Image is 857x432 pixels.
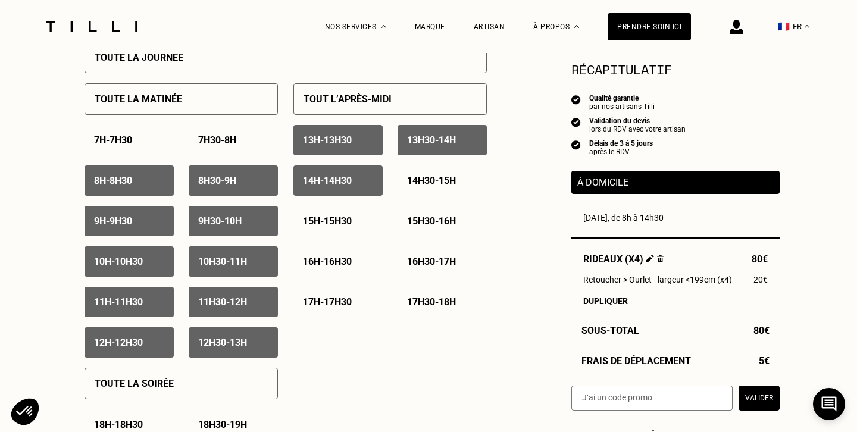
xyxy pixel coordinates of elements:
[94,175,132,186] p: 8h - 8h30
[759,355,770,367] span: 5€
[407,175,456,186] p: 14h30 - 15h
[778,21,790,32] span: 🇫🇷
[198,134,236,146] p: 7h30 - 8h
[589,117,686,125] div: Validation du devis
[303,175,352,186] p: 14h - 14h30
[571,386,733,411] input: J‘ai un code promo
[739,386,780,411] button: Valider
[94,215,132,227] p: 9h - 9h30
[407,256,456,267] p: 16h30 - 17h
[589,139,653,148] div: Délais de 3 à 5 jours
[198,296,247,308] p: 11h30 - 12h
[198,175,236,186] p: 8h30 - 9h
[583,275,732,284] span: Retoucher > Ourlet - largeur <199cm (x4)
[94,296,143,308] p: 11h - 11h30
[753,325,770,336] span: 80€
[589,102,655,111] div: par nos artisans Tilli
[805,25,809,28] img: menu déroulant
[657,255,664,262] img: Supprimer
[303,256,352,267] p: 16h - 16h30
[94,134,132,146] p: 7h - 7h30
[198,256,247,267] p: 10h30 - 11h
[571,355,780,367] div: Frais de déplacement
[571,117,581,127] img: icon list info
[583,296,768,306] div: Dupliquer
[42,21,142,32] img: Logo du service de couturière Tilli
[198,337,247,348] p: 12h30 - 13h
[574,25,579,28] img: Menu déroulant à propos
[608,13,691,40] a: Prendre soin ici
[415,23,445,31] a: Marque
[571,60,780,79] section: Récapitulatif
[730,20,743,34] img: icône connexion
[407,215,456,227] p: 15h30 - 16h
[583,213,768,223] div: [DATE], de 8h à 14h30
[753,275,768,284] span: 20€
[571,325,780,336] div: Sous-Total
[752,253,768,265] span: 80€
[198,419,247,430] p: 18h30 - 19h
[589,125,686,133] div: lors du RDV avec votre artisan
[577,177,774,188] p: À domicile
[571,139,581,150] img: icon list info
[381,25,386,28] img: Menu déroulant
[583,253,664,265] span: Rideaux (x4)
[571,94,581,105] img: icon list info
[94,337,143,348] p: 12h - 12h30
[303,296,352,308] p: 17h - 17h30
[95,52,183,63] p: Toute la journée
[198,215,242,227] p: 9h30 - 10h
[646,255,654,262] img: Éditer
[303,134,352,146] p: 13h - 13h30
[95,93,182,105] p: Toute la matinée
[589,148,653,156] div: après le RDV
[407,296,456,308] p: 17h30 - 18h
[95,378,174,389] p: Toute la soirée
[303,215,352,227] p: 15h - 15h30
[589,94,655,102] div: Qualité garantie
[407,134,456,146] p: 13h30 - 14h
[304,93,392,105] p: Tout l’après-midi
[94,256,143,267] p: 10h - 10h30
[474,23,505,31] a: Artisan
[94,419,143,430] p: 18h - 18h30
